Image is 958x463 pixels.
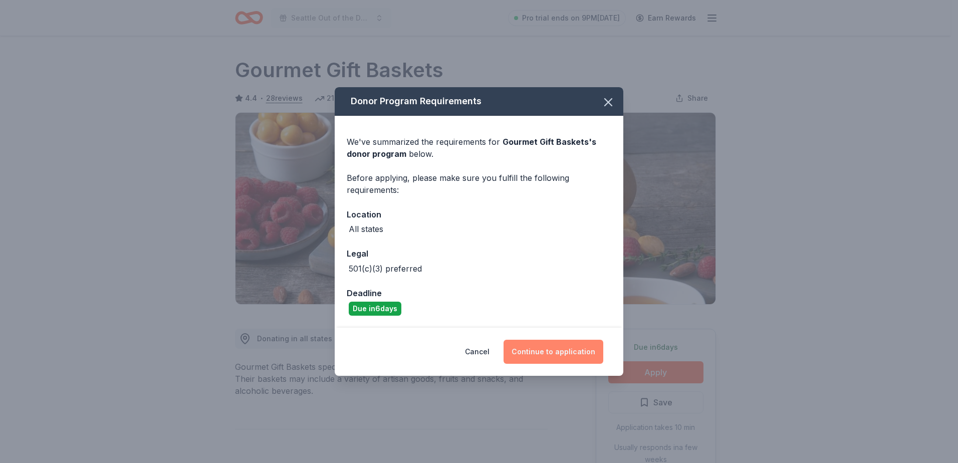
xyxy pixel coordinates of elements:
button: Cancel [465,340,490,364]
div: We've summarized the requirements for below. [347,136,611,160]
div: Legal [347,247,611,260]
button: Continue to application [504,340,603,364]
div: Location [347,208,611,221]
div: Due in 6 days [349,302,401,316]
div: Deadline [347,287,611,300]
div: Before applying, please make sure you fulfill the following requirements: [347,172,611,196]
div: 501(c)(3) preferred [349,263,422,275]
div: All states [349,223,383,235]
div: Donor Program Requirements [335,87,623,116]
